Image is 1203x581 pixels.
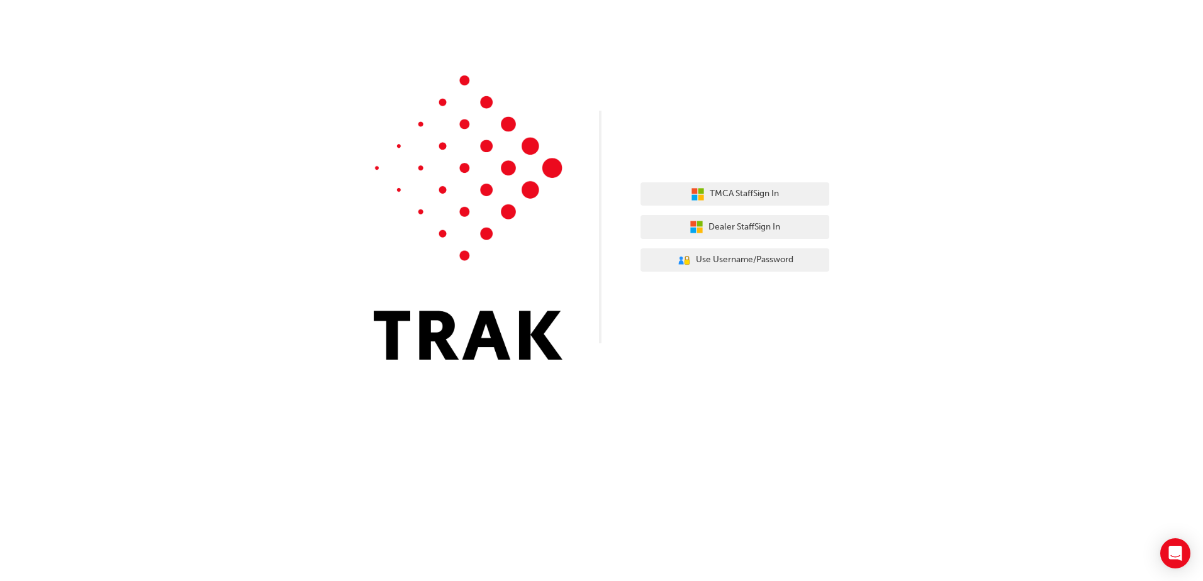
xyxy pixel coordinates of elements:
[641,248,829,272] button: Use Username/Password
[641,182,829,206] button: TMCA StaffSign In
[1160,538,1190,568] div: Open Intercom Messenger
[374,75,562,360] img: Trak
[641,215,829,239] button: Dealer StaffSign In
[710,187,779,201] span: TMCA Staff Sign In
[708,220,780,235] span: Dealer Staff Sign In
[696,253,793,267] span: Use Username/Password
